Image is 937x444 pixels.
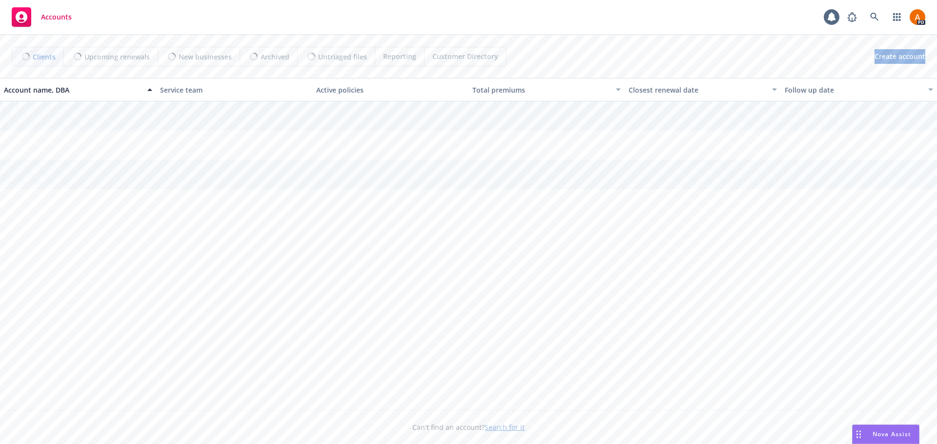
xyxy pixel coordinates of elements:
a: Search [865,7,884,27]
button: Closest renewal date [625,78,781,101]
span: Customer Directory [432,51,498,61]
span: Reporting [383,51,416,61]
span: Untriaged files [318,52,367,62]
span: Archived [261,52,289,62]
div: Active policies [316,85,465,95]
div: Closest renewal date [629,85,766,95]
button: Total premiums [468,78,625,101]
button: Active policies [312,78,468,101]
a: Report a Bug [842,7,862,27]
button: Service team [156,78,312,101]
a: Accounts [8,3,76,31]
a: Search for it [485,423,525,432]
button: Follow up date [781,78,937,101]
div: Total premiums [472,85,610,95]
img: photo [910,9,925,25]
div: Account name, DBA [4,85,142,95]
span: Can't find an account? [412,422,525,432]
span: Nova Assist [873,430,911,438]
button: Nova Assist [852,425,919,444]
span: Clients [33,52,56,62]
div: Drag to move [853,425,865,444]
a: Switch app [887,7,907,27]
span: Create account [875,47,925,66]
span: Upcoming renewals [84,52,150,62]
div: Service team [160,85,308,95]
span: Accounts [41,13,72,21]
span: New businesses [179,52,232,62]
a: Create account [875,49,925,64]
div: Follow up date [785,85,922,95]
